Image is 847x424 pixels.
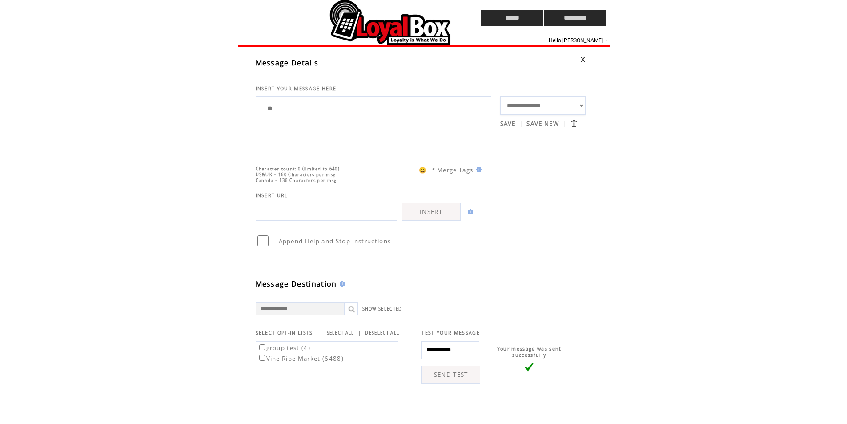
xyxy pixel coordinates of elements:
[474,167,482,172] img: help.gif
[257,355,344,363] label: Vine Ripe Market (6488)
[256,58,319,68] span: Message Details
[257,344,311,352] label: group test (4)
[465,209,473,214] img: help.gif
[365,330,399,336] a: DESELECT ALL
[525,363,534,372] img: vLarge.png
[421,330,480,336] span: TEST YOUR MESSAGE
[337,281,345,287] img: help.gif
[549,37,603,44] span: Hello [PERSON_NAME]
[256,172,336,178] span: US&UK = 160 Characters per msg
[327,330,354,336] a: SELECT ALL
[256,279,337,289] span: Message Destination
[421,366,480,384] a: SEND TEST
[358,329,361,337] span: |
[362,306,402,312] a: SHOW SELECTED
[259,355,265,361] input: Vine Ripe Market (6488)
[432,166,474,174] span: * Merge Tags
[497,346,562,358] span: Your message was sent successfully
[562,120,566,128] span: |
[419,166,427,174] span: 😀
[526,120,559,128] a: SAVE NEW
[256,85,337,92] span: INSERT YOUR MESSAGE HERE
[259,344,265,350] input: group test (4)
[256,192,288,198] span: INSERT URL
[519,120,523,128] span: |
[256,330,313,336] span: SELECT OPT-IN LISTS
[570,119,578,128] input: Submit
[256,178,337,183] span: Canada = 136 Characters per msg
[500,120,516,128] a: SAVE
[279,237,391,245] span: Append Help and Stop instructions
[402,203,461,221] a: INSERT
[256,166,340,172] span: Character count: 0 (limited to 640)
